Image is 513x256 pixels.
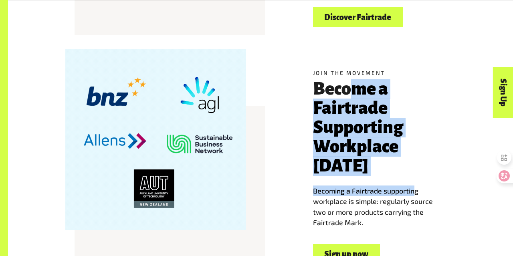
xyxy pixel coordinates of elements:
h3: Become a Fairtrade Supporting Workplace [DATE] [313,80,456,175]
h5: Join the movement [313,69,456,77]
p: Becoming a Fairtrade supporting workplace is simple: regularly source two or more products carryi... [313,185,456,228]
a: Discover Fairtrade [313,7,403,27]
